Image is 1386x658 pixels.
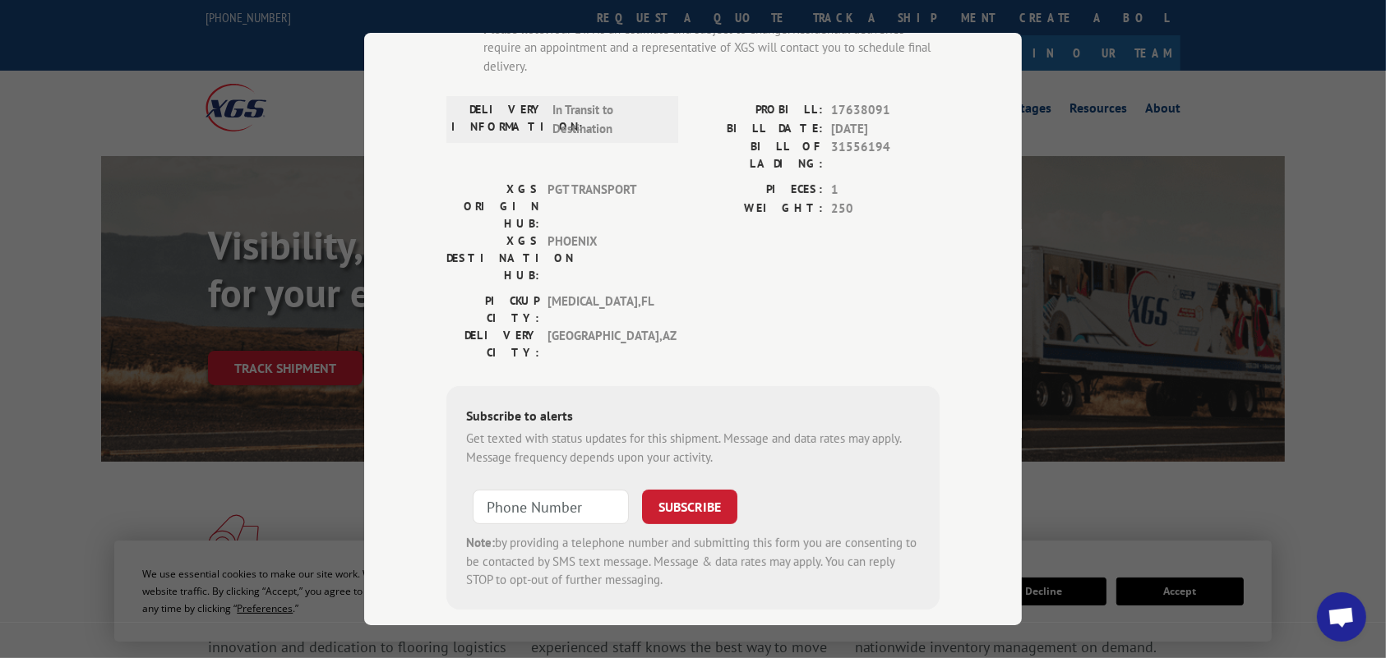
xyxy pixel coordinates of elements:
[642,490,737,524] button: SUBSCRIBE
[547,327,658,361] span: [GEOGRAPHIC_DATA] , AZ
[466,534,920,590] div: by providing a telephone number and submitting this form you are consenting to be contacted by SM...
[547,181,658,232] span: PGT TRANSPORT
[831,120,940,139] span: [DATE]
[552,101,663,138] span: In Transit to Destination
[831,101,940,120] span: 17638091
[831,200,940,219] span: 250
[446,181,539,232] label: XGS ORIGIN HUB:
[483,21,548,37] strong: Please note:
[466,406,920,430] div: Subscribe to alerts
[473,490,629,524] input: Phone Number
[693,181,823,200] label: PIECES:
[693,200,823,219] label: WEIGHT:
[466,535,495,550] strong: Note:
[693,138,823,173] label: BILL OF LADING:
[446,292,539,327] label: PICKUP CITY:
[1317,592,1366,642] div: Open chat
[693,101,823,120] label: PROBILL:
[693,120,823,139] label: BILL DATE:
[466,430,920,467] div: Get texted with status updates for this shipment. Message and data rates may apply. Message frequ...
[547,292,658,327] span: [MEDICAL_DATA] , FL
[483,21,940,76] div: Your ETA is an estimate and subject to change. Residential deliveries require an appointment and ...
[451,101,544,138] label: DELIVERY INFORMATION:
[831,138,940,173] span: 31556194
[831,181,940,200] span: 1
[547,232,658,284] span: PHOENIX
[446,232,539,284] label: XGS DESTINATION HUB:
[446,327,539,361] label: DELIVERY CITY:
